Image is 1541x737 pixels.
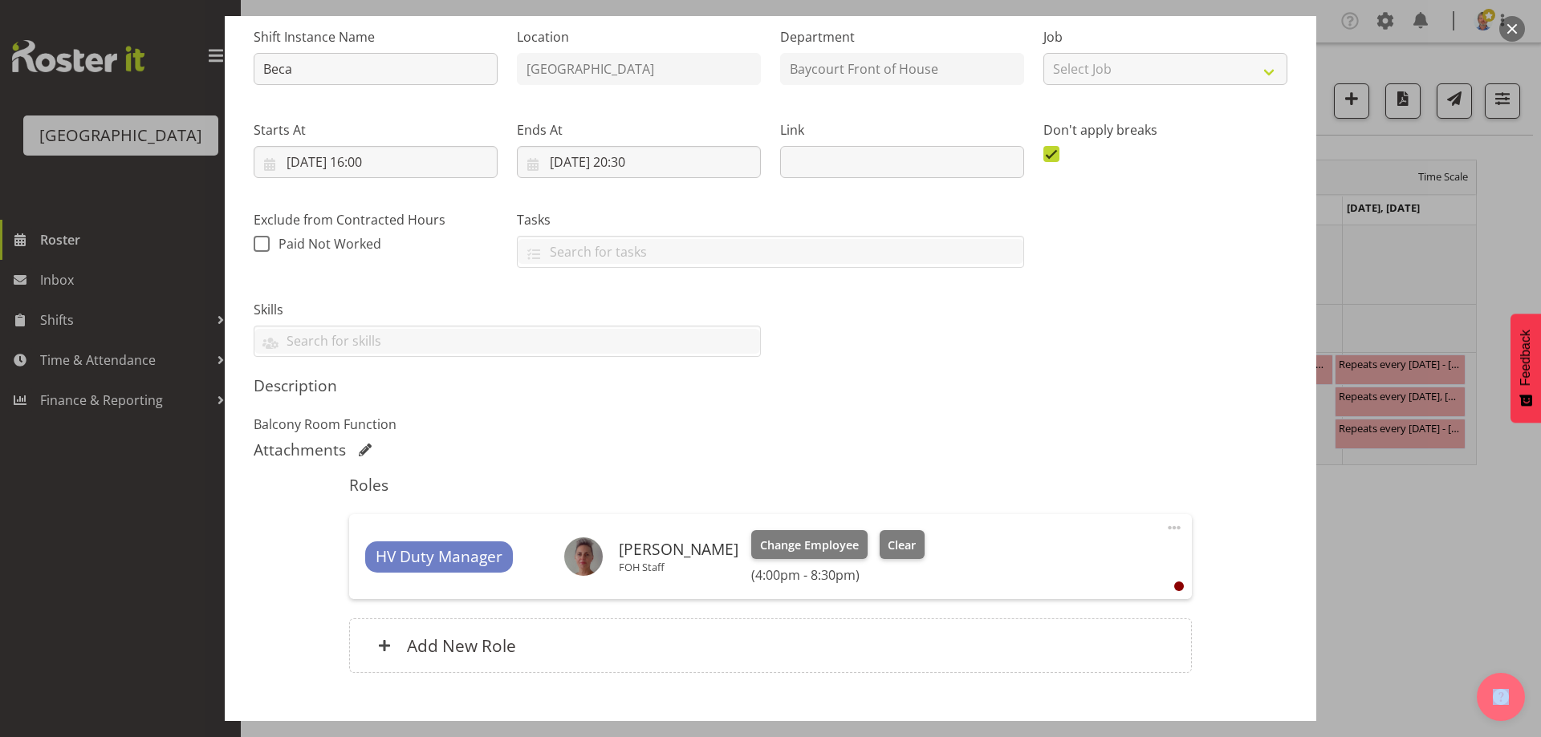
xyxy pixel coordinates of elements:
span: Change Employee [760,537,859,554]
p: Balcony Room Function [254,415,1287,434]
label: Don't apply breaks [1043,120,1287,140]
label: Department [780,27,1024,47]
label: Skills [254,300,761,319]
input: Shift Instance Name [254,53,498,85]
input: Click to select... [517,146,761,178]
h5: Description [254,376,1287,395]
h5: Roles [349,476,1191,495]
label: Starts At [254,120,498,140]
h6: Add New Role [407,635,516,656]
h6: [PERSON_NAME] [619,541,738,558]
label: Location [517,27,761,47]
h6: (4:00pm - 8:30pm) [751,567,925,583]
button: Clear [880,530,925,559]
span: Feedback [1519,330,1533,386]
label: Tasks [517,210,1024,229]
label: Link [780,120,1024,140]
label: Ends At [517,120,761,140]
input: Search for tasks [518,239,1023,264]
h5: Attachments [254,440,346,460]
img: lisa-camplin39eb652cd60ab4b13f89f5bbe30ec9d7.png [564,537,603,576]
input: Click to select... [254,146,498,178]
img: help-xxl-2.png [1493,689,1509,705]
div: User is clocked out [1174,581,1184,591]
label: Job [1043,27,1287,47]
input: Search for skills [254,329,760,354]
span: Paid Not Worked [279,235,381,253]
button: Feedback - Show survey [1511,314,1541,423]
label: Shift Instance Name [254,27,498,47]
label: Exclude from Contracted Hours [254,210,498,229]
span: HV Duty Manager [376,545,502,569]
p: FOH Staff [619,561,738,573]
span: Clear [888,537,916,554]
button: Change Employee [751,530,868,559]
